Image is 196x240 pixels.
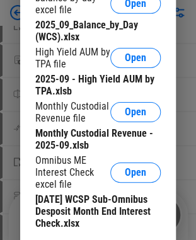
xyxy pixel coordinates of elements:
div: 2025-09 - High Yield AUM by TPA.xlsb [35,73,161,97]
span: Open [125,107,146,117]
button: Open [110,48,161,68]
div: 2025_09_Balance_by_Day (WCS).xlsx [35,19,161,43]
span: Open [125,168,146,178]
div: Omnibus ME Interest Check excel file [35,154,110,190]
div: [DATE] WCSP Sub-Omnibus Desposit Month End Interest Check.xlsx [35,193,161,229]
div: Monthly Custodial Revenue - 2025-09.xlsb [35,127,161,151]
div: High Yield AUM by TPA file [35,46,110,70]
div: Monthly Custodial Revenue file [35,100,110,124]
button: Open [110,102,161,122]
button: Open [110,163,161,183]
span: Open [125,53,146,63]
